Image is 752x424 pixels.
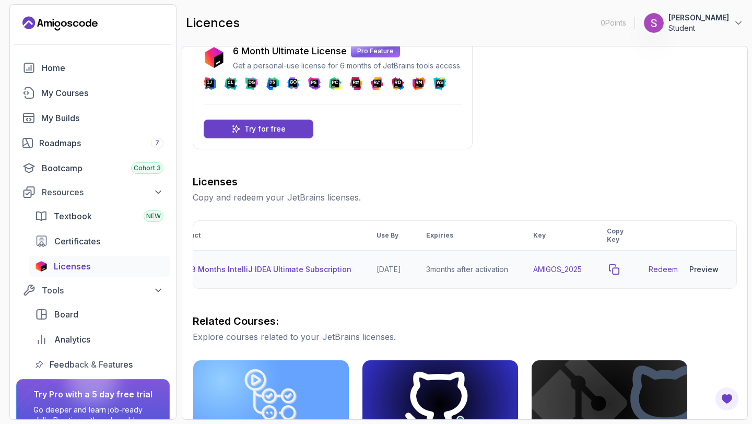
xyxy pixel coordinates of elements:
[16,281,170,300] button: Tools
[29,304,170,325] a: board
[16,158,170,179] a: bootcamp
[16,133,170,154] a: roadmaps
[42,62,163,74] div: Home
[684,259,724,280] button: Preview
[16,183,170,202] button: Resources
[41,87,163,99] div: My Courses
[54,308,78,321] span: Board
[134,164,161,172] span: Cohort 3
[204,47,225,68] img: jetbrains icon
[42,162,163,174] div: Bootcamp
[193,314,737,328] h3: Related Courses:
[601,18,626,28] p: 0 Points
[364,221,414,251] th: Use By
[29,329,170,350] a: analytics
[29,206,170,227] a: textbook
[16,57,170,78] a: home
[16,83,170,103] a: courses
[233,61,462,71] p: Get a personal-use license for 6 months of JetBrains tools access.
[714,386,739,411] button: Open Feedback Button
[649,264,678,275] a: Redeem
[191,264,351,275] p: 3 Months IntelliJ IDEA Ultimate Subscription
[29,231,170,252] a: certificates
[29,354,170,375] a: feedback
[233,44,347,58] p: 6 Month Ultimate License
[204,120,313,138] a: Try for free
[244,124,286,134] p: Try for free
[54,333,90,346] span: Analytics
[35,261,48,272] img: jetbrains icon
[193,191,737,204] p: Copy and redeem your JetBrains licenses.
[155,139,159,147] span: 7
[42,284,163,297] div: Tools
[643,13,744,33] button: user profile image[PERSON_NAME]Student
[22,15,98,32] a: Landing page
[521,221,594,251] th: Key
[146,212,161,220] span: NEW
[594,221,636,251] th: Copy Key
[414,221,521,251] th: Expiries
[521,251,594,289] td: AMIGOS_2025
[162,221,364,251] th: Product
[54,235,100,248] span: Certificates
[668,23,729,33] p: Student
[351,45,400,57] p: Pro Feature
[644,13,664,33] img: user profile image
[39,137,163,149] div: Roadmaps
[364,251,414,289] td: [DATE]
[668,13,729,23] p: [PERSON_NAME]
[193,174,737,189] h3: Licenses
[42,186,163,198] div: Resources
[186,15,240,31] h2: licences
[16,108,170,128] a: builds
[414,251,521,289] td: 3 months after activation
[607,262,621,277] button: copy-button
[689,264,719,275] div: Preview
[54,260,91,273] span: Licenses
[50,358,133,371] span: Feedback & Features
[41,112,163,124] div: My Builds
[54,210,92,222] span: Textbook
[193,331,737,343] p: Explore courses related to your JetBrains licenses.
[29,256,170,277] a: licenses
